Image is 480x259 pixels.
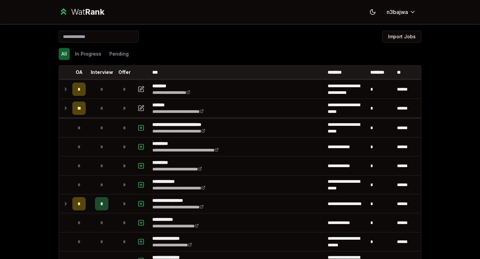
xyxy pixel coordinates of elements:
[91,69,113,76] p: Interview
[76,69,83,76] p: OA
[387,8,408,16] span: n3bajwa
[382,31,421,43] button: Import Jobs
[72,48,104,60] button: In Progress
[381,6,421,18] button: n3bajwa
[85,7,104,17] span: Rank
[59,7,104,17] a: WatRank
[59,48,70,60] button: All
[71,7,104,17] div: Wat
[107,48,131,60] button: Pending
[118,69,131,76] p: Offer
